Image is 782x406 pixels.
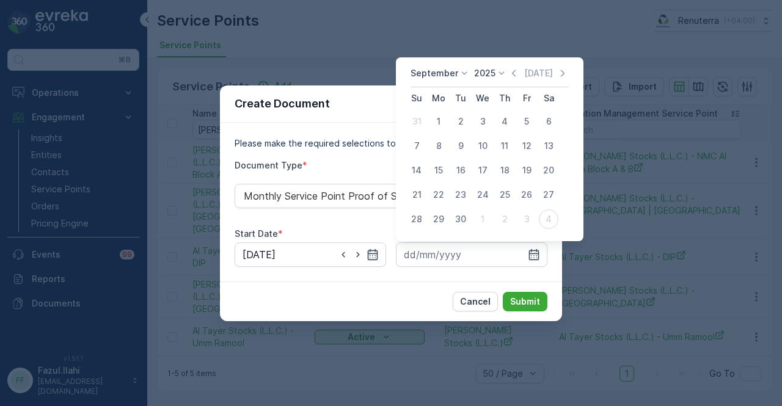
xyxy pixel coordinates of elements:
[517,112,536,131] div: 5
[495,185,514,205] div: 25
[429,185,448,205] div: 22
[450,87,472,109] th: Tuesday
[539,161,558,180] div: 20
[503,292,547,311] button: Submit
[411,67,458,79] p: September
[407,209,426,229] div: 28
[472,87,494,109] th: Wednesday
[451,112,470,131] div: 2
[428,87,450,109] th: Monday
[473,161,492,180] div: 17
[407,185,426,205] div: 21
[538,87,560,109] th: Saturday
[429,161,448,180] div: 15
[429,112,448,131] div: 1
[451,161,470,180] div: 16
[494,87,516,109] th: Thursday
[235,95,330,112] p: Create Document
[460,295,491,308] p: Cancel
[473,209,492,229] div: 1
[235,228,278,239] label: Start Date
[429,209,448,229] div: 29
[495,161,514,180] div: 18
[495,112,514,131] div: 4
[539,136,558,156] div: 13
[407,136,426,156] div: 7
[474,67,495,79] p: 2025
[495,136,514,156] div: 11
[235,160,302,170] label: Document Type
[407,112,426,131] div: 31
[517,185,536,205] div: 26
[451,209,470,229] div: 30
[517,161,536,180] div: 19
[473,185,492,205] div: 24
[539,185,558,205] div: 27
[516,87,538,109] th: Friday
[510,295,540,308] p: Submit
[235,137,547,150] p: Please make the required selections to create your document.
[453,292,498,311] button: Cancel
[451,185,470,205] div: 23
[524,67,553,79] p: [DATE]
[406,87,428,109] th: Sunday
[517,136,536,156] div: 12
[407,161,426,180] div: 14
[396,242,547,267] input: dd/mm/yyyy
[539,112,558,131] div: 6
[517,209,536,229] div: 3
[473,112,492,131] div: 3
[539,209,558,229] div: 4
[235,242,386,267] input: dd/mm/yyyy
[473,136,492,156] div: 10
[495,209,514,229] div: 2
[429,136,448,156] div: 8
[451,136,470,156] div: 9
